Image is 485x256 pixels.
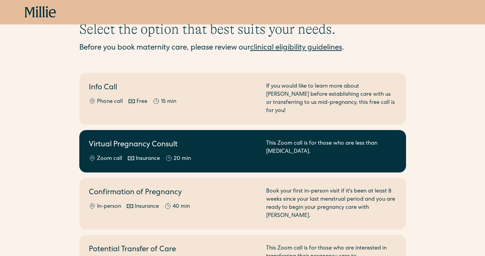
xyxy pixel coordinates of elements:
[89,244,258,256] h2: Potential Transfer of Care
[79,130,406,172] a: Virtual Pregnancy ConsultZoom callInsurance20 minThis Zoom call is for those who are less than [M...
[89,140,258,151] h2: Virtual Pregnancy Consult
[135,203,159,211] div: Insurance
[266,83,397,115] div: If you would like to learn more about [PERSON_NAME] before establishing care with us or transferr...
[266,140,397,163] div: This Zoom call is for those who are less than [MEDICAL_DATA].
[136,98,147,106] div: Free
[97,155,122,163] div: Zoom call
[89,83,258,94] h2: Info Call
[89,187,258,199] h2: Confirmation of Pregnancy
[79,178,406,230] a: Confirmation of PregnancyIn-personInsurance40 minBook your first in-person visit if it's been at ...
[173,203,190,211] div: 40 min
[174,155,191,163] div: 20 min
[97,203,121,211] div: In-person
[136,155,160,163] div: Insurance
[266,187,397,220] div: Book your first in-person visit if it's been at least 8 weeks since your last menstrual period an...
[97,98,123,106] div: Phone call
[79,43,406,54] div: Before you book maternity care, please review our .
[161,98,176,106] div: 15 min
[79,21,406,37] h1: Select the option that best suits your needs.
[79,73,406,125] a: Info CallPhone callFree15 minIf you would like to learn more about [PERSON_NAME] before establish...
[250,44,342,52] a: clinical eligibility guidelines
